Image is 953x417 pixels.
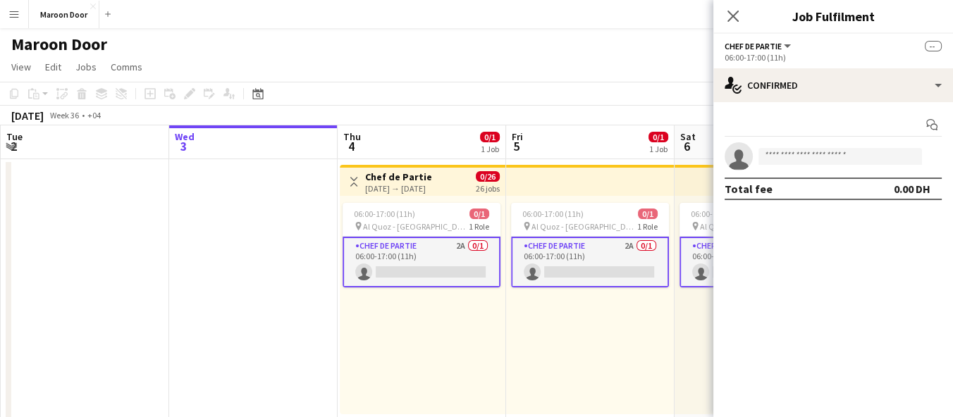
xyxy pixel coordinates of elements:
[476,171,500,182] span: 0/26
[39,58,67,76] a: Edit
[87,110,101,120] div: +04
[725,182,773,196] div: Total fee
[511,237,669,287] app-card-role: Chef de Partie2A0/106:00-17:00 (11h)
[45,61,61,73] span: Edit
[680,130,696,143] span: Sat
[649,144,668,154] div: 1 Job
[4,138,23,154] span: 2
[343,130,361,143] span: Thu
[480,132,500,142] span: 0/1
[11,61,31,73] span: View
[29,1,99,28] button: Maroon Door
[700,221,806,232] span: Al Quoz - [GEOGRAPHIC_DATA]
[925,41,942,51] span: --
[476,182,500,194] div: 26 jobs
[725,41,793,51] button: Chef de Partie
[365,170,432,183] h3: Chef de Partie
[354,208,415,219] span: 06:00-17:00 (11h)
[469,221,489,232] span: 1 Role
[6,130,23,143] span: Tue
[725,52,942,63] div: 06:00-17:00 (11h)
[637,221,658,232] span: 1 Role
[105,58,148,76] a: Comms
[894,182,930,196] div: 0.00 DH
[531,221,637,232] span: Al Quoz - [GEOGRAPHIC_DATA]
[678,138,696,154] span: 6
[175,130,195,143] span: Wed
[47,110,82,120] span: Week 36
[638,208,658,219] span: 0/1
[111,61,142,73] span: Comms
[510,138,523,154] span: 5
[343,237,500,287] app-card-role: Chef de Partie2A0/106:00-17:00 (11h)
[713,7,953,25] h3: Job Fulfilment
[341,138,361,154] span: 4
[11,34,107,55] h1: Maroon Door
[680,237,837,287] app-card-role: Chef de Partie2A0/106:00-17:00 (11h)
[363,221,469,232] span: Al Quoz - [GEOGRAPHIC_DATA]
[511,203,669,287] app-job-card: 06:00-17:00 (11h)0/1 Al Quoz - [GEOGRAPHIC_DATA]1 RoleChef de Partie2A0/106:00-17:00 (11h)
[343,203,500,287] app-job-card: 06:00-17:00 (11h)0/1 Al Quoz - [GEOGRAPHIC_DATA]1 RoleChef de Partie2A0/106:00-17:00 (11h)
[469,208,489,219] span: 0/1
[725,41,782,51] span: Chef de Partie
[691,208,752,219] span: 06:00-17:00 (11h)
[680,203,837,287] app-job-card: 06:00-17:00 (11h)0/1 Al Quoz - [GEOGRAPHIC_DATA]1 RoleChef de Partie2A0/106:00-17:00 (11h)
[11,108,44,123] div: [DATE]
[173,138,195,154] span: 3
[512,130,523,143] span: Fri
[365,183,432,194] div: [DATE] → [DATE]
[713,68,953,102] div: Confirmed
[70,58,102,76] a: Jobs
[75,61,97,73] span: Jobs
[648,132,668,142] span: 0/1
[522,208,584,219] span: 06:00-17:00 (11h)
[481,144,499,154] div: 1 Job
[6,58,37,76] a: View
